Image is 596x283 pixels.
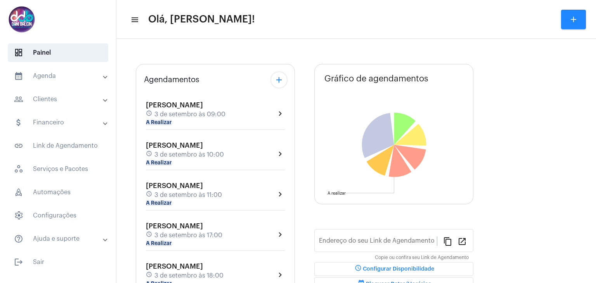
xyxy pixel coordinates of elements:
[5,113,116,132] mat-expansion-panel-header: sidenav iconFinanceiro
[8,253,108,271] span: Sair
[14,234,23,243] mat-icon: sidenav icon
[146,150,153,159] mat-icon: schedule
[275,149,285,159] mat-icon: chevron_right
[146,200,172,206] mat-chip: A Realizar
[14,234,104,243] mat-panel-title: Ajuda e suporte
[8,43,108,62] span: Painel
[324,74,428,83] span: Gráfico de agendamentos
[275,109,285,118] mat-icon: chevron_right
[14,71,23,81] mat-icon: sidenav icon
[14,95,23,104] mat-icon: sidenav icon
[146,271,153,280] mat-icon: schedule
[154,272,223,279] span: 3 de setembro às 18:00
[154,192,222,198] span: 3 de setembro às 11:00
[14,48,23,57] span: sidenav icon
[353,264,363,274] mat-icon: schedule
[274,75,284,85] mat-icon: add
[14,118,23,127] mat-icon: sidenav icon
[154,232,222,239] span: 3 de setembro às 17:00
[146,102,203,109] span: [PERSON_NAME]
[14,188,23,197] span: sidenav icon
[5,67,116,85] mat-expansion-panel-header: sidenav iconAgenda
[319,239,437,246] input: Link
[275,270,285,280] mat-icon: chevron_right
[8,183,108,202] span: Automações
[375,255,469,261] mat-hint: Copie ou confira seu Link de Agendamento
[14,164,23,174] span: sidenav icon
[146,191,153,199] mat-icon: schedule
[154,111,225,118] span: 3 de setembro às 09:00
[14,211,23,220] span: sidenav icon
[569,15,578,24] mat-icon: add
[146,241,172,246] mat-chip: A Realizar
[443,236,452,246] mat-icon: content_copy
[6,4,37,35] img: 5016df74-caca-6049-816a-988d68c8aa82.png
[14,118,104,127] mat-panel-title: Financeiro
[314,262,473,276] button: Configurar Disponibilidade
[14,95,104,104] mat-panel-title: Clientes
[144,76,199,84] span: Agendamentos
[14,71,104,81] mat-panel-title: Agenda
[146,223,203,230] span: [PERSON_NAME]
[8,206,108,225] span: Configurações
[327,191,346,195] text: A realizar
[275,230,285,239] mat-icon: chevron_right
[146,263,203,270] span: [PERSON_NAME]
[353,266,434,272] span: Configurar Disponibilidade
[146,182,203,189] span: [PERSON_NAME]
[5,230,116,248] mat-expansion-panel-header: sidenav iconAjuda e suporte
[8,160,108,178] span: Serviços e Pacotes
[8,136,108,155] span: Link de Agendamento
[146,160,172,166] mat-chip: A Realizar
[146,120,172,125] mat-chip: A Realizar
[275,190,285,199] mat-icon: chevron_right
[154,151,224,158] span: 3 de setembro às 10:00
[148,13,255,26] span: Olá, [PERSON_NAME]!
[457,236,467,246] mat-icon: open_in_new
[130,15,138,24] mat-icon: sidenav icon
[146,110,153,119] mat-icon: schedule
[146,142,203,149] span: [PERSON_NAME]
[146,231,153,240] mat-icon: schedule
[5,90,116,109] mat-expansion-panel-header: sidenav iconClientes
[14,141,23,150] mat-icon: sidenav icon
[14,257,23,267] mat-icon: sidenav icon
